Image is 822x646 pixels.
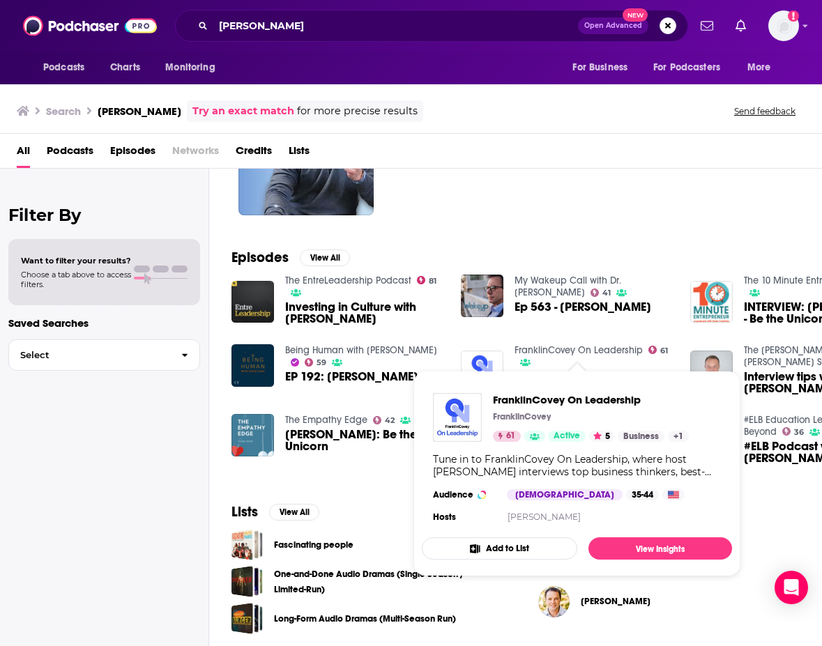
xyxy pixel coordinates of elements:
span: EP 192: [PERSON_NAME] [285,371,418,383]
a: Charts [101,54,149,81]
p: FranklinCovey [493,411,551,422]
a: Credits [236,139,272,168]
a: All [17,139,30,168]
span: FranklinCovey On Leadership [493,393,689,406]
span: 59 [317,360,326,366]
h3: Audience [433,489,496,500]
a: William Vanderbloemen: Be the Unicorn [285,429,444,452]
a: Being Human with Steve Cuss [285,344,437,356]
a: EP 192: William Vanderbloemen [285,371,418,383]
span: for more precise results [297,103,418,119]
img: William Vanderbloemen [538,586,570,617]
button: open menu [155,54,233,81]
img: Interview tips with William Vanderbloemen [690,351,733,393]
a: Investing in Culture with William Vanderbloemen [285,301,444,325]
a: The EntreLeadership Podcast [285,275,411,286]
button: View All [300,249,350,266]
h3: [PERSON_NAME] [98,105,181,118]
a: Show notifications dropdown [695,14,719,38]
button: Add to List [422,537,577,560]
span: For Podcasters [653,58,720,77]
span: More [747,58,771,77]
span: Ep 563 - [PERSON_NAME] [515,301,651,313]
span: Monitoring [165,58,215,77]
button: open menu [33,54,102,81]
span: 36 [794,429,804,436]
a: Show notifications dropdown [730,14,752,38]
img: William Vanderbloemen: Be the Unicorn [231,414,274,456]
div: Open Intercom Messenger [775,571,808,604]
span: Choose a tab above to access filters. [21,270,131,289]
a: View Insights [588,537,732,560]
img: EP 192: William Vanderbloemen [231,344,274,387]
button: Select [8,339,200,371]
a: William Vanderbloemen [581,596,650,607]
button: open menu [738,54,789,81]
img: Ep 563 - William Vanderbloemen [461,275,503,317]
span: Podcasts [43,58,84,77]
a: FranklinCovey On Leadership [515,344,643,356]
h2: Lists [231,503,258,521]
button: Open AdvancedNew [578,17,648,34]
span: New [623,8,648,22]
div: Tune in to FranklinCovey On Leadership, where host [PERSON_NAME] interviews top business thinkers... [433,453,721,478]
span: Networks [172,139,219,168]
a: Episodes [110,139,155,168]
button: William VanderbloemenWilliam Vanderbloemen [538,579,800,624]
span: Charts [110,58,140,77]
a: Try an exact match [192,103,294,119]
a: Active [548,431,586,442]
span: Lists [289,139,310,168]
a: 42 [373,416,395,424]
a: ListsView All [231,503,319,521]
a: Fascinating people [231,529,263,560]
a: Podcasts [47,139,93,168]
a: 61 [493,431,521,442]
input: Search podcasts, credits, & more... [213,15,578,37]
a: 81 [417,276,437,284]
a: 61 [648,346,669,354]
img: FranklinCovey On Leadership [433,393,482,442]
span: 41 [602,290,611,296]
a: Fascinating people [274,537,353,553]
button: Send feedback [730,105,800,117]
span: For Business [572,58,627,77]
h2: Filter By [8,205,200,225]
h2: Episodes [231,249,289,266]
div: [DEMOGRAPHIC_DATA] [507,489,623,500]
span: Investing in Culture with [PERSON_NAME] [285,301,444,325]
div: 35-44 [626,489,659,500]
a: +1 [668,431,689,442]
a: The Empathy Edge [285,414,367,426]
a: My Wakeup Call with Dr. Mark Goulston [515,275,621,298]
a: Long-Form Audio Dramas (Multi-Season Run) [231,603,263,634]
span: Open Advanced [584,22,642,29]
a: One-and-Done Audio Dramas (Single Season / Limited-Run) [231,566,263,597]
span: Active [554,429,580,443]
span: Want to filter your results? [21,256,131,266]
img: User Profile [768,10,799,41]
span: Logged in as shcarlos [768,10,799,41]
button: Show profile menu [768,10,799,41]
img: Podchaser - Follow, Share and Rate Podcasts [23,13,157,39]
a: EpisodesView All [231,249,350,266]
p: Saved Searches [8,316,200,330]
img: William Vanderbloemen: Be the Unicorn [461,351,503,393]
a: 36 [782,427,805,436]
img: INTERVIEW: William Vanderbloemen - Be the Unicorn [690,281,733,323]
a: 41 [591,289,611,297]
h3: Search [46,105,81,118]
a: Ep 563 - William Vanderbloemen [515,301,651,313]
img: Investing in Culture with William Vanderbloemen [231,281,274,323]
